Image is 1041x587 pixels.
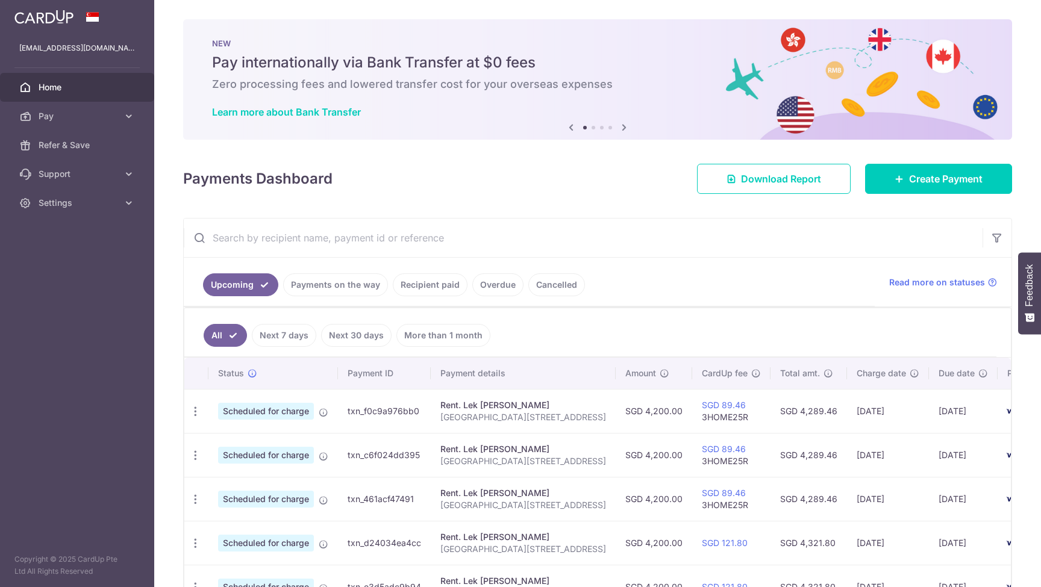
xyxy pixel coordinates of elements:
a: Create Payment [865,164,1012,194]
td: [DATE] [929,433,998,477]
td: SGD 4,289.46 [771,477,847,521]
div: Rent. Lek [PERSON_NAME] [440,443,606,455]
p: [GEOGRAPHIC_DATA][STREET_ADDRESS] [440,499,606,511]
a: Overdue [472,273,524,296]
a: SGD 121.80 [702,538,748,548]
a: SGD 89.46 [702,488,746,498]
a: SGD 89.46 [702,444,746,454]
span: Settings [39,197,118,209]
p: [EMAIL_ADDRESS][DOMAIN_NAME] [19,42,135,54]
img: Bank Card [1001,404,1025,418]
p: NEW [212,39,983,48]
td: SGD 4,200.00 [616,389,692,433]
span: Total amt. [780,367,820,379]
td: [DATE] [847,477,929,521]
td: [DATE] [847,521,929,565]
span: CardUp fee [702,367,748,379]
span: Status [218,367,244,379]
span: Read more on statuses [889,276,985,288]
img: Bank transfer banner [183,19,1012,140]
td: [DATE] [847,433,929,477]
span: Scheduled for charge [218,535,314,551]
td: txn_461acf47491 [338,477,431,521]
span: Home [39,81,118,93]
button: Feedback - Show survey [1018,252,1041,334]
td: SGD 4,289.46 [771,433,847,477]
td: [DATE] [847,389,929,433]
td: 3HOME25R [692,389,771,433]
input: Search by recipient name, payment id or reference [184,219,983,257]
td: SGD 4,289.46 [771,389,847,433]
td: SGD 4,200.00 [616,521,692,565]
span: Charge date [857,367,906,379]
span: Scheduled for charge [218,447,314,464]
div: Rent. Lek [PERSON_NAME] [440,531,606,543]
span: Create Payment [909,172,983,186]
span: Support [39,168,118,180]
div: Rent. Lek [PERSON_NAME] [440,399,606,411]
a: Cancelled [528,273,585,296]
span: Refer & Save [39,139,118,151]
td: txn_c6f024dd395 [338,433,431,477]
span: Scheduled for charge [218,491,314,508]
img: Bank Card [1001,492,1025,506]
a: Upcoming [203,273,278,296]
a: More than 1 month [396,324,490,347]
span: Pay [39,110,118,122]
td: txn_f0c9a976bb0 [338,389,431,433]
td: SGD 4,200.00 [616,477,692,521]
td: SGD 4,200.00 [616,433,692,477]
img: CardUp [14,10,73,24]
a: Next 30 days [321,324,392,347]
img: Bank Card [1001,448,1025,462]
h6: Zero processing fees and lowered transfer cost for your overseas expenses [212,77,983,92]
a: Payments on the way [283,273,388,296]
td: txn_d24034ea4cc [338,521,431,565]
td: SGD 4,321.80 [771,521,847,565]
a: Download Report [697,164,851,194]
td: [DATE] [929,389,998,433]
span: Feedback [1024,264,1035,306]
p: [GEOGRAPHIC_DATA][STREET_ADDRESS] [440,543,606,555]
span: Download Report [741,172,821,186]
th: Payment ID [338,358,431,389]
a: Learn more about Bank Transfer [212,106,361,118]
div: Rent. Lek [PERSON_NAME] [440,487,606,499]
th: Payment details [431,358,616,389]
div: Rent. Lek [PERSON_NAME] [440,575,606,587]
td: 3HOME25R [692,477,771,521]
a: SGD 89.46 [702,400,746,410]
a: Next 7 days [252,324,316,347]
a: Read more on statuses [889,276,997,288]
p: [GEOGRAPHIC_DATA][STREET_ADDRESS] [440,411,606,423]
td: 3HOME25R [692,433,771,477]
span: Scheduled for charge [218,403,314,420]
td: [DATE] [929,521,998,565]
span: Amount [625,367,656,379]
td: [DATE] [929,477,998,521]
img: Bank Card [1001,536,1025,550]
h4: Payments Dashboard [183,168,333,190]
h5: Pay internationally via Bank Transfer at $0 fees [212,53,983,72]
a: All [204,324,247,347]
span: Due date [939,367,975,379]
a: Recipient paid [393,273,467,296]
p: [GEOGRAPHIC_DATA][STREET_ADDRESS] [440,455,606,467]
